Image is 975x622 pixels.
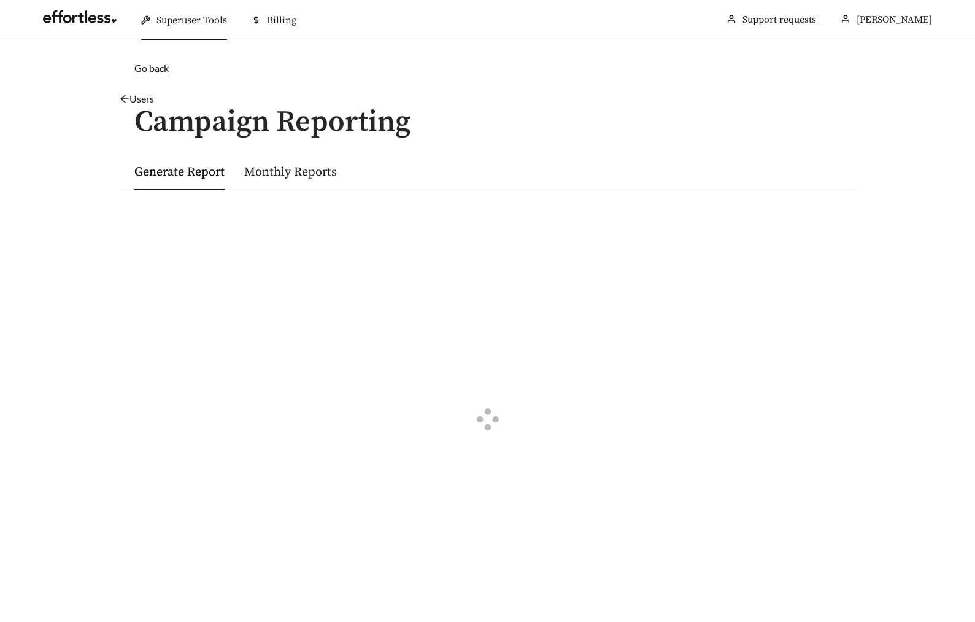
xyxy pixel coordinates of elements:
a: Support requests [742,14,816,26]
span: Billing [267,14,296,26]
span: arrow-left [120,94,129,104]
a: Go back [120,61,856,76]
a: Generate Report [134,165,225,180]
span: [PERSON_NAME] [857,14,932,26]
span: Go back [134,62,169,74]
h1: Campaign Reporting [120,106,856,139]
a: arrow-leftUsers [120,93,154,104]
a: Monthly Reports [244,165,337,180]
span: Superuser Tools [156,14,227,26]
